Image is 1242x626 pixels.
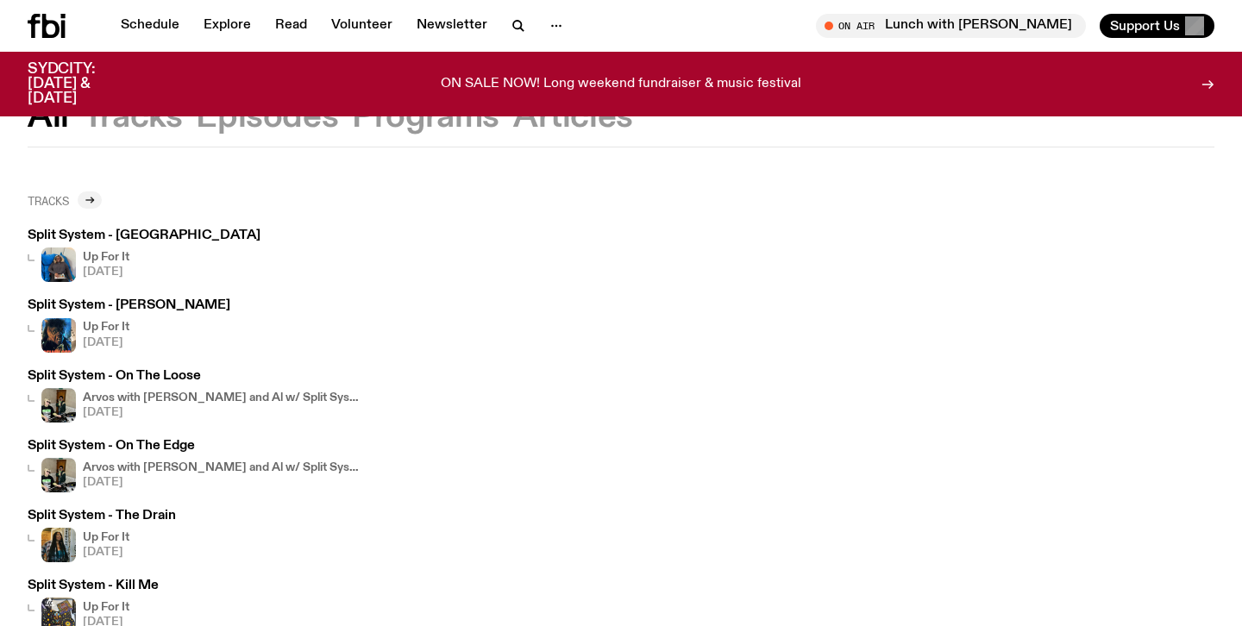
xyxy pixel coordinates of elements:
[83,602,129,613] h4: Up For It
[513,102,633,133] button: Articles
[1110,18,1180,34] span: Support Us
[110,14,190,38] a: Schedule
[406,14,498,38] a: Newsletter
[28,440,359,492] a: Split System - On The EdgeRuby wears a Collarbones t shirt and pretends to play the DJ decks, Al ...
[321,14,403,38] a: Volunteer
[28,62,138,106] h3: SYDCITY: [DATE] & [DATE]
[28,579,159,592] h3: Split System - Kill Me
[196,102,338,133] button: Episodes
[28,194,69,207] h2: Tracks
[83,102,183,133] button: Tracks
[28,191,102,209] a: Tracks
[83,532,129,543] h4: Up For It
[41,458,76,492] img: Ruby wears a Collarbones t shirt and pretends to play the DJ decks, Al sings into a pringles can....
[83,407,359,418] span: [DATE]
[83,252,129,263] h4: Up For It
[265,14,317,38] a: Read
[28,510,176,523] h3: Split System - The Drain
[28,370,359,423] a: Split System - On The LooseRuby wears a Collarbones t shirt and pretends to play the DJ decks, Al...
[193,14,261,38] a: Explore
[28,102,69,133] button: All
[83,547,129,558] span: [DATE]
[28,510,176,562] a: Split System - The DrainIfy - a Brown Skin girl with black braided twists, looking up to the side...
[816,14,1086,38] button: On AirLunch with [PERSON_NAME]
[28,299,230,352] a: Split System - [PERSON_NAME]Up For It[DATE]
[28,370,359,383] h3: Split System - On The Loose
[28,299,230,312] h3: Split System - [PERSON_NAME]
[352,102,499,133] button: Programs
[41,528,76,562] img: Ify - a Brown Skin girl with black braided twists, looking up to the side with her tongue stickin...
[83,337,129,348] span: [DATE]
[28,440,359,453] h3: Split System - On The Edge
[28,229,260,282] a: Split System - [GEOGRAPHIC_DATA]Up For It[DATE]
[83,477,359,488] span: [DATE]
[28,229,260,242] h3: Split System - [GEOGRAPHIC_DATA]
[41,388,76,423] img: Ruby wears a Collarbones t shirt and pretends to play the DJ decks, Al sings into a pringles can....
[83,392,359,404] h4: Arvos with [PERSON_NAME] and Al w/ Split System (Naarm) Interview!
[441,77,801,92] p: ON SALE NOW! Long weekend fundraiser & music festival
[1100,14,1214,38] button: Support Us
[83,322,129,333] h4: Up For It
[83,266,129,278] span: [DATE]
[83,462,359,473] h4: Arvos with [PERSON_NAME] and Al w/ Split System (Naarm) Interview!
